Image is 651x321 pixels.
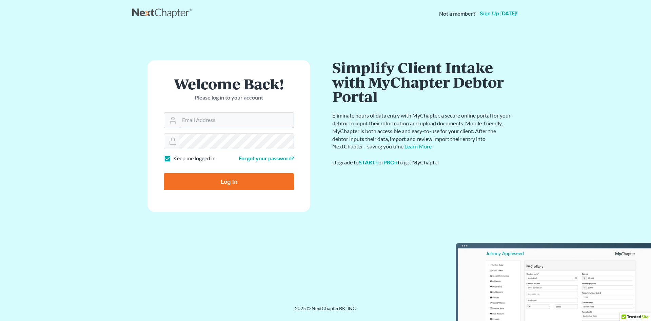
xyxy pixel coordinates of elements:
[179,113,294,128] input: Email Address
[332,112,512,150] p: Eliminate hours of data entry with MyChapter, a secure online portal for your debtor to input the...
[332,60,512,104] h1: Simplify Client Intake with MyChapter Debtor Portal
[359,159,378,165] a: START+
[383,159,398,165] a: PRO+
[132,305,519,317] div: 2025 © NextChapterBK, INC
[332,159,512,166] div: Upgrade to or to get MyChapter
[405,143,432,149] a: Learn More
[239,155,294,161] a: Forgot your password?
[173,155,216,162] label: Keep me logged in
[164,173,294,190] input: Log In
[164,76,294,91] h1: Welcome Back!
[164,94,294,102] p: Please log in to your account
[478,11,519,16] a: Sign up [DATE]!
[439,10,476,18] strong: Not a member?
